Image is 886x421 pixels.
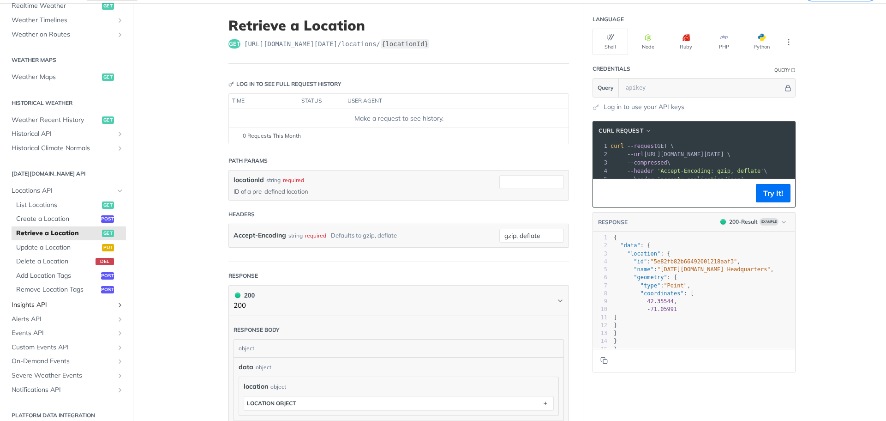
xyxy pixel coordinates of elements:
div: object [256,363,271,372]
span: cURL Request [599,127,643,135]
h2: Weather Maps [7,56,126,64]
p: 200 [233,300,255,311]
div: 1 [593,142,609,150]
div: string [288,229,303,242]
span: --header [627,168,654,174]
div: Log in to see full request history [228,80,341,88]
span: "Point" [664,282,687,289]
button: Show subpages for Weather on Routes [116,31,124,38]
div: Make a request to see history. [233,114,565,123]
span: \ [611,159,670,166]
span: Query [598,84,614,92]
button: Node [630,29,666,55]
span: } [614,330,617,336]
span: post [101,272,114,280]
a: Create a Locationpost [12,212,126,226]
div: Language [593,15,624,24]
span: \ [611,168,767,174]
div: 7 [593,282,607,290]
span: "id" [634,258,647,265]
a: Insights APIShow subpages for Insights API [7,298,126,312]
div: required [305,229,326,242]
a: Update a Locationput [12,241,126,255]
span: , [614,298,677,305]
span: "data" [620,242,640,249]
span: "5e82fb82b66492001218aaf3" [651,258,737,265]
div: QueryInformation [774,67,796,73]
button: RESPONSE [598,218,628,227]
span: Events API [12,329,114,338]
span: { [614,234,617,241]
span: Realtime Weather [12,1,100,11]
div: 200 - Result [729,218,758,226]
button: Try It! [756,184,790,202]
button: Show subpages for On-Demand Events [116,358,124,365]
button: Python [744,29,779,55]
div: Path Params [228,157,268,165]
h2: Historical Weather [7,99,126,107]
button: PHP [706,29,742,55]
span: Historical Climate Normals [12,144,114,153]
button: Show subpages for Insights API [116,301,124,309]
a: Weather TimelinesShow subpages for Weather Timelines [7,13,126,27]
span: "name" [634,266,653,273]
div: required [283,176,304,184]
div: Response body [233,326,280,334]
span: : , [614,258,741,265]
span: Retrieve a Location [16,229,100,238]
span: post [101,215,114,223]
div: object [234,340,561,357]
span: Locations API [12,186,114,195]
span: Add Location Tags [16,271,99,281]
span: 'accept: application/json' [657,176,744,183]
a: Events APIShow subpages for Events API [7,326,126,340]
span: --url [627,151,644,158]
span: Update a Location [16,243,100,252]
span: } [614,322,617,329]
span: Weather on Routes [12,30,114,39]
span: : , [614,266,774,273]
div: object [270,383,286,391]
svg: Key [228,81,234,87]
div: 11 [593,314,607,322]
div: Defaults to gzip, deflate [331,229,397,242]
span: post [101,286,114,293]
div: 3 [593,159,609,167]
button: 200 200200 [233,290,564,311]
span: Alerts API [12,315,114,324]
a: Remove Location Tagspost [12,283,126,297]
span: On-Demand Events [12,357,114,366]
span: Create a Location [16,214,99,224]
button: location object [244,397,553,410]
span: : { [614,274,677,281]
a: On-Demand EventsShow subpages for On-Demand Events [7,354,126,368]
div: Headers [228,210,255,219]
span: del [96,258,114,265]
button: Show subpages for Severe Weather Events [116,372,124,379]
div: 6 [593,274,607,281]
span: 'Accept-Encoding: gzip, deflate' [657,168,764,174]
div: 15 [593,346,607,354]
button: More Languages [782,35,796,49]
div: 3 [593,250,607,258]
span: : , [614,282,690,289]
span: ] [614,314,617,321]
span: } [614,346,617,353]
span: Delete a Location [16,257,93,266]
div: Query [774,67,790,73]
span: Weather Recent History [12,116,100,125]
div: 14 [593,337,607,345]
div: 1 [593,234,607,242]
a: Historical Climate NormalsShow subpages for Historical Climate Normals [7,141,126,155]
span: 42.35544 [647,298,674,305]
span: Weather Maps [12,73,100,82]
button: Hide subpages for Locations API [116,187,124,195]
span: "geometry" [634,274,667,281]
button: cURL Request [595,126,655,135]
div: 9 [593,298,607,305]
button: Show subpages for Events API [116,329,124,337]
span: 71.05991 [650,306,677,312]
th: user agent [344,94,550,109]
span: Custom Events API [12,343,114,352]
button: Show subpages for Historical API [116,130,124,138]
